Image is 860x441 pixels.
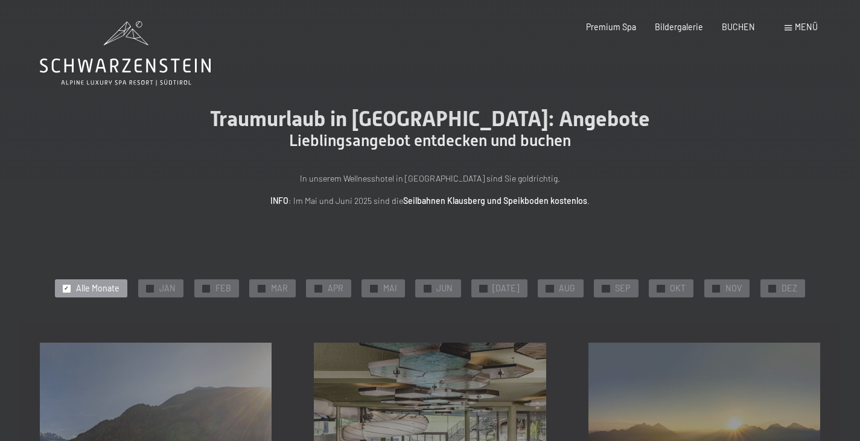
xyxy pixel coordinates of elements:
span: ✓ [481,285,486,292]
span: JUN [436,282,453,294]
span: DEZ [782,282,797,294]
span: Einwilligung Marketing* [313,249,413,261]
span: ✓ [658,285,663,292]
span: Alle Monate [76,282,119,294]
p: : Im Mai und Juni 2025 sind die . [165,194,696,208]
span: Menü [795,22,818,32]
span: Traumurlaub in [GEOGRAPHIC_DATA]: Angebote [210,106,650,131]
a: Premium Spa [586,22,636,32]
span: ✓ [64,285,69,292]
span: ✓ [316,285,320,292]
span: MAR [271,282,288,294]
span: ✓ [425,285,430,292]
span: ✓ [547,285,552,292]
span: ✓ [371,285,376,292]
p: In unserem Wellnesshotel in [GEOGRAPHIC_DATA] sind Sie goldrichtig. [165,172,696,186]
span: FEB [215,282,231,294]
span: ✓ [714,285,719,292]
a: BUCHEN [722,22,755,32]
span: AUG [559,282,575,294]
span: OKT [670,282,686,294]
span: ✓ [147,285,152,292]
span: APR [328,282,343,294]
span: [DATE] [492,282,519,294]
span: NOV [725,282,742,294]
span: SEP [615,282,630,294]
span: ✓ [203,285,208,292]
a: Bildergalerie [655,22,703,32]
span: ✓ [604,285,608,292]
span: ✓ [259,285,264,292]
span: MAI [383,282,397,294]
span: JAN [159,282,176,294]
span: Lieblingsangebot entdecken und buchen [289,132,571,150]
span: ✓ [770,285,775,292]
strong: Seilbahnen Klausberg und Speikboden kostenlos [403,195,587,206]
strong: INFO [270,195,288,206]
